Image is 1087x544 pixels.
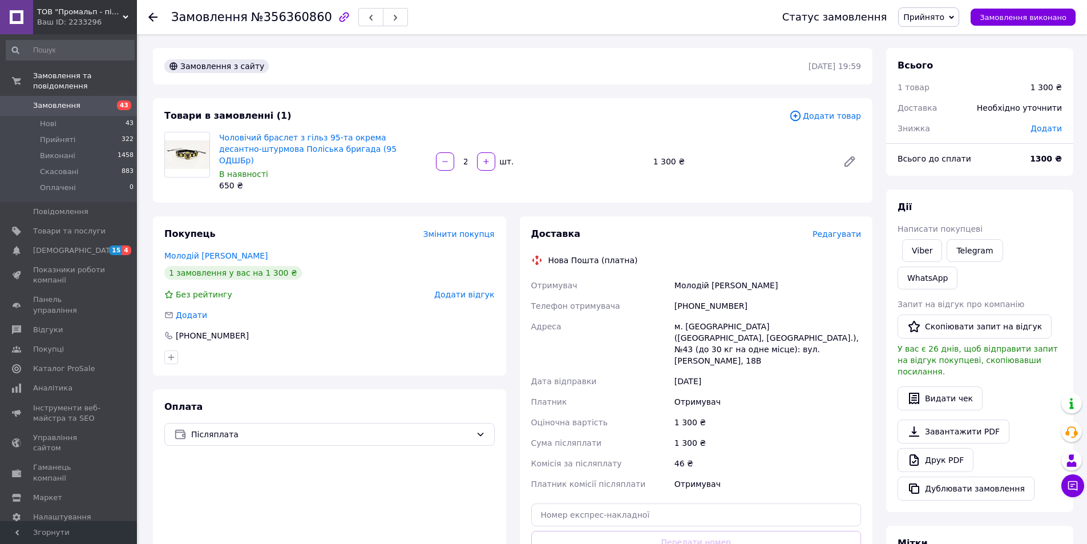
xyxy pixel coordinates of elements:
span: Дії [898,202,912,212]
span: ТОВ "Промальп - південь" [37,7,123,17]
a: Telegram [947,239,1003,262]
span: Гаманець компанії [33,462,106,483]
b: 1300 ₴ [1030,154,1062,163]
span: Доставка [531,228,581,239]
div: 1 300 ₴ [672,433,863,453]
a: WhatsApp [898,267,957,289]
span: Замовлення виконано [980,13,1066,22]
span: Налаштування [33,512,91,522]
span: Показники роботи компанії [33,265,106,285]
span: Панель управління [33,295,106,315]
div: 1 300 ₴ [672,412,863,433]
span: Запит на відгук про компанію [898,300,1024,309]
span: Платник [531,397,567,406]
input: Пошук [6,40,135,61]
span: Написати покупцеві [898,224,983,233]
span: 4 [122,245,131,255]
span: Каталог ProSale [33,364,95,374]
span: Аналітика [33,383,72,393]
span: У вас є 26 днів, щоб відправити запит на відгук покупцеві, скопіювавши посилання. [898,344,1058,376]
a: Друк PDF [898,448,973,472]
span: Покупці [33,344,64,354]
button: Скопіювати запит на відгук [898,315,1052,339]
span: Всього [898,60,933,71]
a: Молодій [PERSON_NAME] [164,251,268,260]
span: 322 [122,135,134,145]
span: 1 товар [898,83,930,92]
div: Нова Пошта (платна) [545,255,641,266]
span: Покупець [164,228,216,239]
span: Редагувати [813,229,861,239]
div: Ваш ID: 2233296 [37,17,137,27]
a: Завантажити PDF [898,420,1009,444]
div: Необхідно уточнити [970,95,1069,120]
button: Чат з покупцем [1061,474,1084,497]
span: Повідомлення [33,207,88,217]
a: Чоловічий браслет з гільз 95-та окрема десантно-штурмова Поліська бригада (95 ОДШБр) [219,133,397,165]
span: Додати [176,311,207,320]
button: Видати чек [898,386,983,410]
div: Статус замовлення [782,11,887,23]
span: 43 [117,100,131,110]
div: шт. [496,156,515,167]
div: 1 300 ₴ [649,154,834,170]
span: Післяплата [191,428,471,441]
span: Оплачені [40,183,76,193]
span: [DEMOGRAPHIC_DATA] [33,245,118,256]
div: 46 ₴ [672,453,863,474]
div: 650 ₴ [219,180,427,191]
span: Замовлення [171,10,248,24]
div: 1 замовлення у вас на 1 300 ₴ [164,266,302,280]
span: Замовлення [33,100,80,111]
span: 1458 [118,151,134,161]
span: Всього до сплати [898,154,971,163]
span: Сума післяплати [531,438,602,448]
span: Додати відгук [434,290,494,299]
span: 883 [122,167,134,177]
span: Знижка [898,124,930,133]
div: Замовлення з сайту [164,59,269,73]
span: Телефон отримувача [531,301,620,311]
span: Змінити покупця [423,229,495,239]
span: Управління сайтом [33,433,106,453]
span: Без рейтингу [176,290,232,299]
div: 1 300 ₴ [1031,82,1062,93]
button: Замовлення виконано [971,9,1076,26]
button: Дублювати замовлення [898,477,1035,501]
span: Дата відправки [531,377,597,386]
span: Додати товар [789,110,861,122]
span: Замовлення та повідомлення [33,71,137,91]
span: Виконані [40,151,75,161]
span: Додати [1031,124,1062,133]
span: В наявності [219,170,268,179]
div: [PHONE_NUMBER] [672,296,863,316]
span: №356360860 [251,10,332,24]
span: Оціночна вартість [531,418,608,427]
span: Адреса [531,322,561,331]
span: Маркет [33,493,62,503]
span: Комісія за післяплату [531,459,622,468]
span: Товари в замовленні (1) [164,110,292,121]
span: 43 [126,119,134,129]
div: Повернутися назад [148,11,157,23]
div: м. [GEOGRAPHIC_DATA] ([GEOGRAPHIC_DATA], [GEOGRAPHIC_DATA].), №43 (до 30 кг на одне місце): вул. ... [672,316,863,371]
span: Доставка [898,103,937,112]
span: Відгуки [33,325,63,335]
span: Платник комісії післяплати [531,479,646,489]
div: [PHONE_NUMBER] [175,330,250,341]
div: [DATE] [672,371,863,392]
time: [DATE] 19:59 [809,62,861,71]
a: Редагувати [838,150,861,173]
span: Нові [40,119,56,129]
img: Чоловічий браслет з гільз 95-та окрема десантно-штурмова Поліська бригада (95 ОДШБр) [165,140,209,170]
a: Viber [902,239,942,262]
div: Молодій [PERSON_NAME] [672,275,863,296]
span: Отримувач [531,281,577,290]
input: Номер експрес-накладної [531,503,862,526]
div: Отримувач [672,392,863,412]
span: Товари та послуги [33,226,106,236]
div: Отримувач [672,474,863,494]
span: 0 [130,183,134,193]
span: Оплата [164,401,203,412]
span: Скасовані [40,167,79,177]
